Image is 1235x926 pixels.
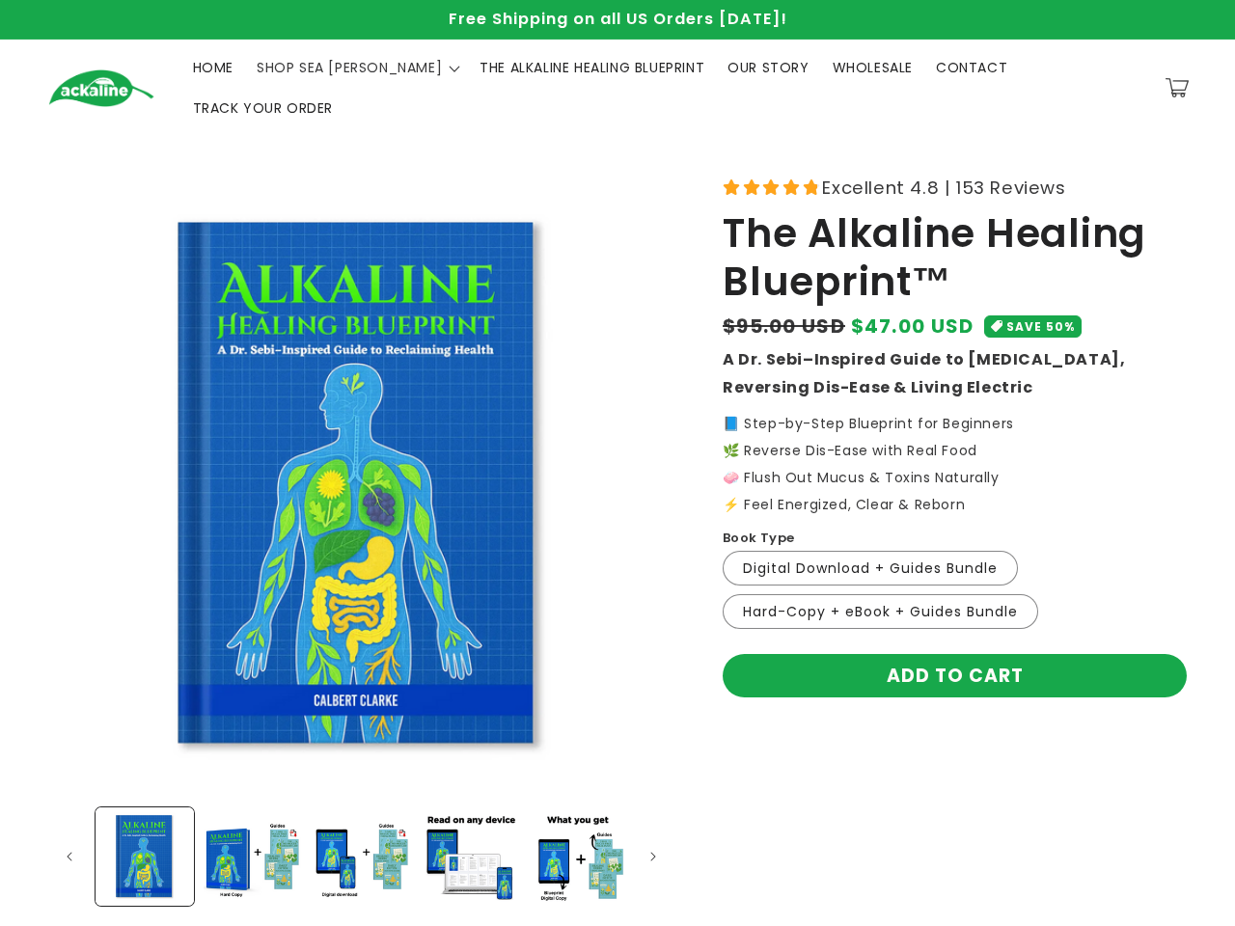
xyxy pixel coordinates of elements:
[181,47,245,88] a: HOME
[716,47,820,88] a: OUR STORY
[723,348,1125,398] strong: A Dr. Sebi–Inspired Guide to [MEDICAL_DATA], Reversing Dis-Ease & Living Electric
[851,312,974,340] span: $47.00 USD
[48,69,154,107] img: Ackaline
[312,807,410,906] button: Load image 3 in gallery view
[723,654,1187,697] button: Add to cart
[821,47,924,88] a: WHOLESALE
[257,59,442,76] span: SHOP SEA [PERSON_NAME]
[723,529,795,548] label: Book Type
[723,417,1187,511] p: 📘 Step-by-Step Blueprint for Beginners 🌿 Reverse Dis-Ease with Real Food 🧼 Flush Out Mucus & Toxi...
[723,312,845,340] s: $95.00 USD
[48,172,674,911] media-gallery: Gallery Viewer
[632,835,674,878] button: Slide right
[822,172,1065,204] span: Excellent 4.8 | 153 Reviews
[96,807,194,906] button: Load image 1 in gallery view
[723,209,1187,307] h1: The Alkaline Healing Blueprint™
[468,47,716,88] a: THE ALKALINE HEALING BLUEPRINT
[193,59,233,76] span: HOME
[727,59,809,76] span: OUR STORY
[204,807,302,906] button: Load image 2 in gallery view
[193,99,334,117] span: TRACK YOUR ORDER
[723,551,1018,586] label: Digital Download + Guides Bundle
[529,807,627,906] button: Load image 5 in gallery view
[421,807,519,906] button: Load image 4 in gallery view
[833,59,913,76] span: WHOLESALE
[936,59,1007,76] span: CONTACT
[1006,316,1075,337] span: SAVE 50%
[245,47,468,88] summary: SHOP SEA [PERSON_NAME]
[48,835,91,878] button: Slide left
[723,594,1038,629] label: Hard-Copy + eBook + Guides Bundle
[181,88,345,128] a: TRACK YOUR ORDER
[449,8,787,30] span: Free Shipping on all US Orders [DATE]!
[924,47,1019,88] a: CONTACT
[480,59,704,76] span: THE ALKALINE HEALING BLUEPRINT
